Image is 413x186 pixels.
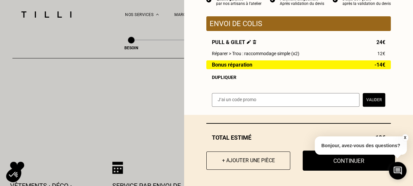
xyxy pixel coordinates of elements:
div: Dupliquer [212,75,385,80]
span: Pull & gilet [212,39,256,45]
div: Total estimé [206,134,391,141]
button: Valider [363,93,385,107]
button: Continuer [303,150,395,171]
span: 12€ [377,51,385,56]
button: + Ajouter une pièce [206,151,290,170]
img: Éditer [247,40,251,44]
p: Bonjour, avez-vous des questions? [315,136,407,155]
div: après la validation du devis [342,1,391,6]
p: Envoi de colis [210,20,388,28]
div: Après validation du devis [280,1,324,6]
button: X [402,134,408,141]
input: J‘ai un code promo [212,93,359,107]
span: Bonus réparation [212,62,252,68]
img: Supprimer [253,40,256,44]
span: -14€ [374,62,385,68]
span: 24€ [376,39,385,45]
span: Réparer > Trou : raccommodage simple (x2) [212,51,299,56]
div: par nos artisans à l'atelier [216,1,262,6]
